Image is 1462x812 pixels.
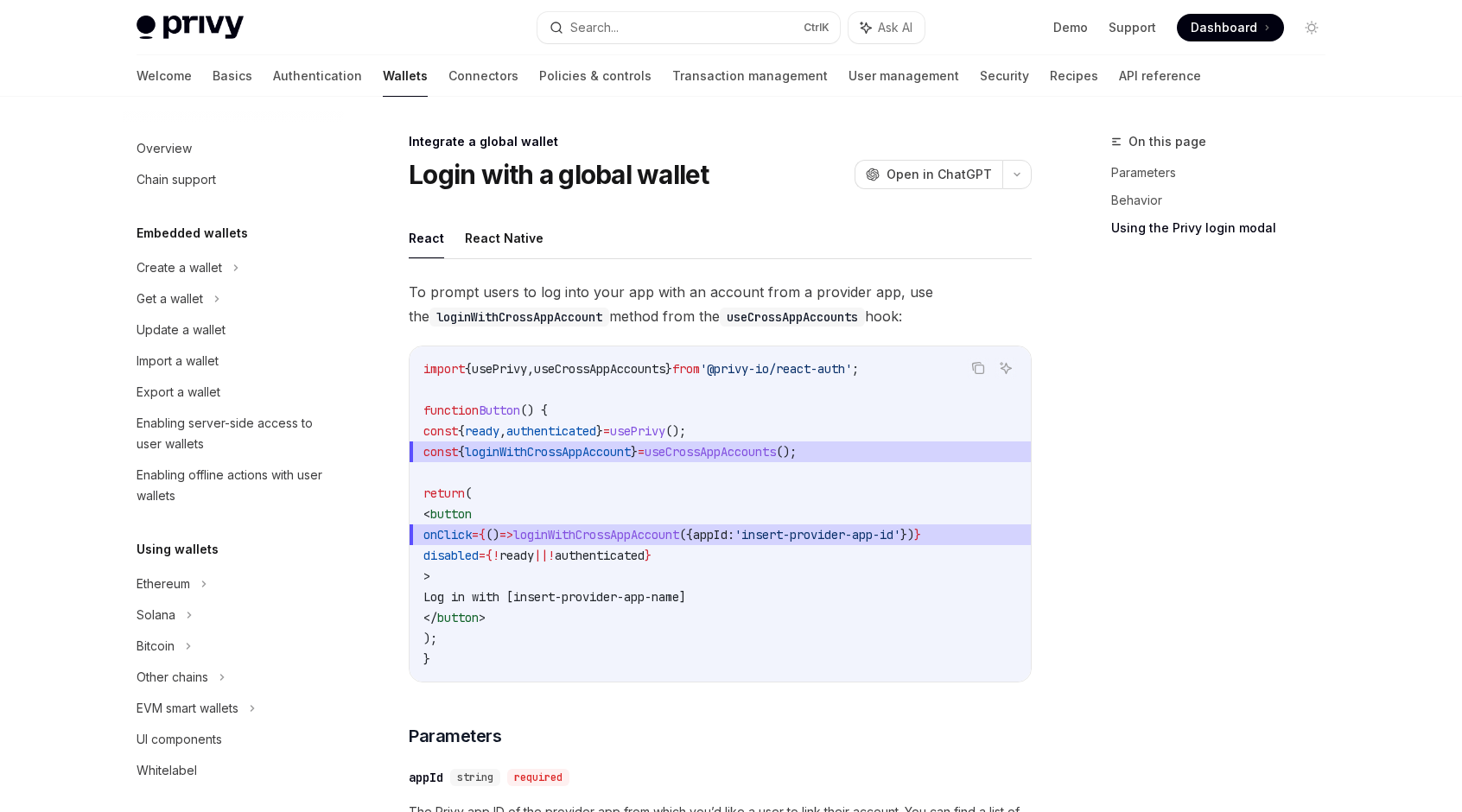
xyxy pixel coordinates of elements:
[409,280,1032,328] span: To prompt users to log into your app with an account from a provider app, use the method from the...
[520,403,548,418] span: () {
[137,605,175,625] div: Solana
[1177,14,1284,41] a: Dashboard
[1111,159,1339,187] a: Parameters
[537,12,840,43] button: Search...CtrlK
[849,55,959,97] a: User management
[273,55,362,97] a: Authentication
[980,55,1029,97] a: Security
[479,527,486,542] span: {
[548,548,555,563] span: !
[1109,19,1156,36] a: Support
[720,308,865,327] code: useCrossAppAccounts
[472,361,527,377] span: usePrivy
[887,166,992,183] span: Open in ChatGPT
[465,485,472,501] span: (
[855,160,1002,189] button: Open in ChatGPT
[555,548,645,563] span: authenticated
[1111,187,1339,214] a: Behavior
[137,465,334,506] div: Enabling offline actions with user wallets
[499,527,513,542] span: =>
[645,444,776,460] span: useCrossAppAccounts
[423,589,686,605] span: Log in with [insert-provider-app-name]
[967,357,989,379] button: Copy the contents from the code block
[465,423,499,439] span: ready
[499,423,506,439] span: ,
[423,548,479,563] span: disabled
[672,361,700,377] span: from
[137,351,219,371] div: Import a wallet
[137,169,216,190] div: Chain support
[1053,19,1088,36] a: Demo
[137,729,222,750] div: UI components
[596,423,603,439] span: }
[900,527,914,542] span: })
[137,289,203,309] div: Get a wallet
[437,610,479,625] span: button
[665,361,672,377] span: }
[479,548,486,563] span: =
[534,361,665,377] span: useCrossAppAccounts
[645,548,652,563] span: }
[527,361,534,377] span: ,
[631,444,638,460] span: }
[213,55,252,97] a: Basics
[137,257,222,278] div: Create a wallet
[700,361,852,377] span: '@privy-io/react-auth'
[137,574,190,594] div: Ethereum
[137,16,244,40] img: light logo
[123,724,344,755] a: UI components
[137,223,248,244] h5: Embedded wallets
[448,55,518,97] a: Connectors
[137,760,197,781] div: Whitelabel
[423,631,437,646] span: );
[603,423,610,439] span: =
[430,506,472,522] span: button
[137,539,219,560] h5: Using wallets
[465,444,631,460] span: loginWithCrossAppAccount
[423,568,430,584] span: >
[137,413,334,454] div: Enabling server-side access to user wallets
[458,423,465,439] span: {
[465,361,472,377] span: {
[409,724,501,748] span: Parameters
[383,55,428,97] a: Wallets
[734,527,900,542] span: 'insert-provider-app-id'
[123,346,344,377] a: Import a wallet
[499,548,534,563] span: ready
[507,769,569,786] div: required
[486,548,493,563] span: {
[513,527,679,542] span: loginWithCrossAppAccount
[409,133,1032,150] div: Integrate a global wallet
[776,444,797,460] span: ();
[1111,214,1339,242] a: Using the Privy login modal
[429,308,609,327] code: loginWithCrossAppAccount
[1050,55,1098,97] a: Recipes
[137,320,226,340] div: Update a wallet
[423,361,465,377] span: import
[878,19,912,36] span: Ask AI
[638,444,645,460] span: =
[852,361,859,377] span: ;
[409,218,444,258] button: React
[995,357,1017,379] button: Ask AI
[1191,19,1257,36] span: Dashboard
[137,138,192,159] div: Overview
[409,159,709,190] h1: Login with a global wallet
[1298,14,1325,41] button: Toggle dark mode
[137,382,220,403] div: Export a wallet
[465,218,543,258] button: React Native
[486,527,499,542] span: ()
[123,377,344,408] a: Export a wallet
[539,55,652,97] a: Policies & controls
[423,485,465,501] span: return
[123,164,344,195] a: Chain support
[123,408,344,460] a: Enabling server-side access to user wallets
[137,55,192,97] a: Welcome
[423,527,472,542] span: onClick
[123,314,344,346] a: Update a wallet
[534,548,548,563] span: ||
[472,527,479,542] span: =
[1128,131,1206,152] span: On this page
[1119,55,1201,97] a: API reference
[423,403,479,418] span: function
